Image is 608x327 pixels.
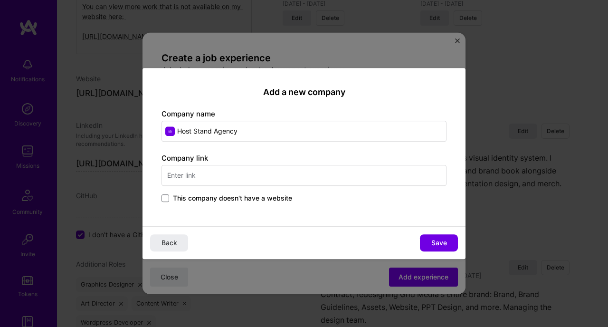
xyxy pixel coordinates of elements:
span: Save [431,238,447,248]
button: Back [150,234,188,251]
input: Enter link [161,165,446,186]
label: Company name [161,109,215,118]
button: Save [420,234,458,251]
label: Company link [161,154,208,163]
h2: Add a new company [161,87,446,97]
span: This company doesn't have a website [173,193,292,203]
input: Enter name [161,121,446,142]
span: Back [161,238,177,248]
